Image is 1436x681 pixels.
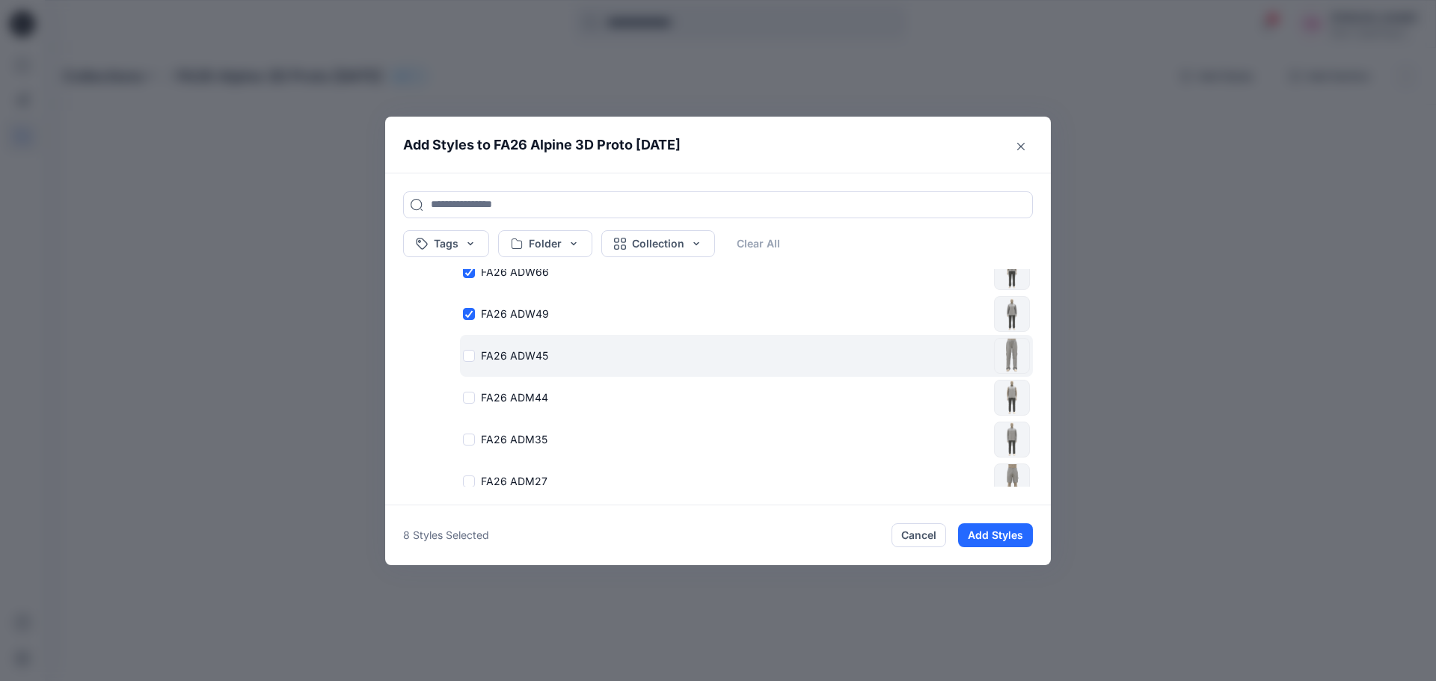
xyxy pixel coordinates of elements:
p: FA26 ADW66 [481,264,549,280]
p: FA26 ADW49 [481,306,549,321]
button: Cancel [892,523,946,547]
button: Add Styles [958,523,1033,547]
p: FA26 ADW45 [481,348,548,363]
button: Folder [498,230,592,257]
button: Close [1009,135,1033,158]
p: FA26 ADM44 [481,389,548,405]
p: FA26 ADM27 [481,473,547,489]
p: FA26 ADM35 [481,431,547,447]
p: 8 Styles Selected [403,527,489,543]
header: Add Styles to FA26 Alpine 3D Proto [DATE] [385,117,1051,173]
button: Collection [601,230,715,257]
button: Tags [403,230,489,257]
